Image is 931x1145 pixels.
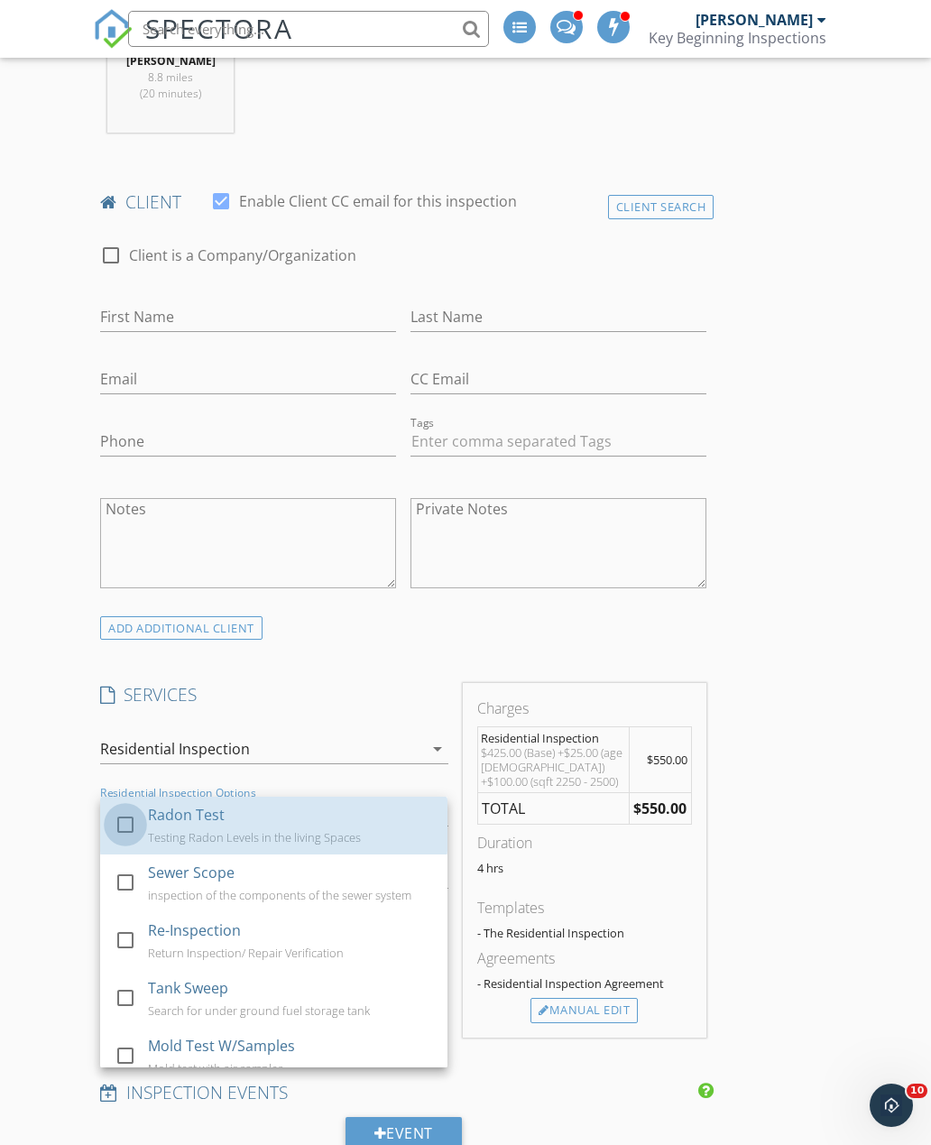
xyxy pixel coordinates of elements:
h4: client [100,190,706,214]
div: Radon Test [149,804,226,826]
iframe: Intercom live chat [870,1084,913,1127]
div: Charges [477,697,693,719]
i: arrow_drop_down [427,800,448,822]
h4: SERVICES [100,683,447,706]
div: $425.00 (Base) +$25.00 (age [DEMOGRAPHIC_DATA]) +$100.00 (sqft 2250 - 2500) [481,745,624,789]
div: [PERSON_NAME] [696,11,813,29]
td: TOTAL [477,793,629,825]
strong: $550.00 [633,799,687,818]
i: arrow_drop_down [427,738,448,760]
span: (20 minutes) [140,86,201,101]
a: SPECTORA [93,24,293,62]
img: The Best Home Inspection Software - Spectora [93,9,133,49]
p: 4 hrs [477,861,693,875]
div: Key Beginning Inspections [649,29,826,47]
div: Mold Test W/Samples [149,1035,296,1057]
h4: INSPECTION EVENTS [100,1081,706,1104]
div: Client Search [608,195,714,219]
input: Search everything... [128,11,489,47]
div: Manual Edit [530,998,638,1023]
div: Testing Radon Levels in the living Spaces [149,830,362,845]
div: Templates [477,897,693,919]
div: inspection of the components of the sewer system [149,888,412,902]
div: Return Inspection/ Repair Verification [149,946,345,960]
label: Client is a Company/Organization [129,246,356,264]
div: ADD ADDITIONAL client [100,616,263,641]
div: - Residential Inspection Agreement [477,976,693,991]
div: Sewer Scope [149,862,235,883]
span: $550.00 [647,752,687,768]
span: 10 [907,1084,927,1098]
div: - The Residential Inspection [477,926,693,940]
div: Agreements [477,947,693,969]
div: Tank Sweep [149,977,229,999]
div: Search for under ground fuel storage tank [149,1003,371,1018]
div: Mold test with air samples [149,1061,284,1076]
label: Enable Client CC email for this inspection [239,192,517,210]
div: Residential Inspection [100,741,250,757]
div: Re-Inspection [149,919,242,941]
span: 8.8 miles [148,69,193,85]
div: Residential Inspection [481,731,624,745]
div: Duration [477,832,693,854]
